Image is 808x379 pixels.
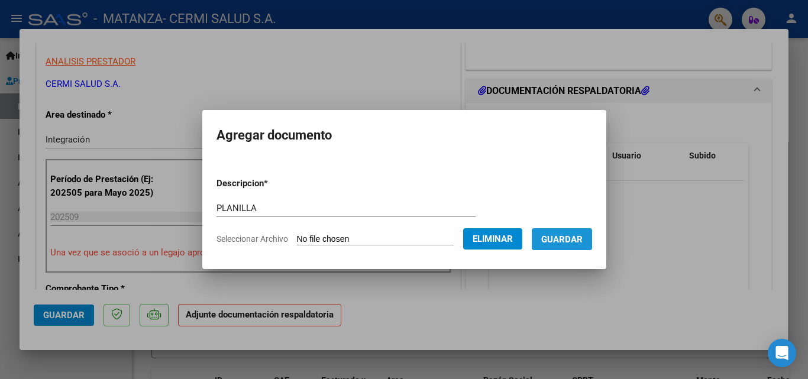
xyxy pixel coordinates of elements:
button: Guardar [532,228,592,250]
button: Eliminar [463,228,522,250]
span: Guardar [541,234,583,245]
h2: Agregar documento [216,124,592,147]
span: Eliminar [473,234,513,244]
span: Seleccionar Archivo [216,234,288,244]
div: Open Intercom Messenger [768,339,796,367]
p: Descripcion [216,177,329,190]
